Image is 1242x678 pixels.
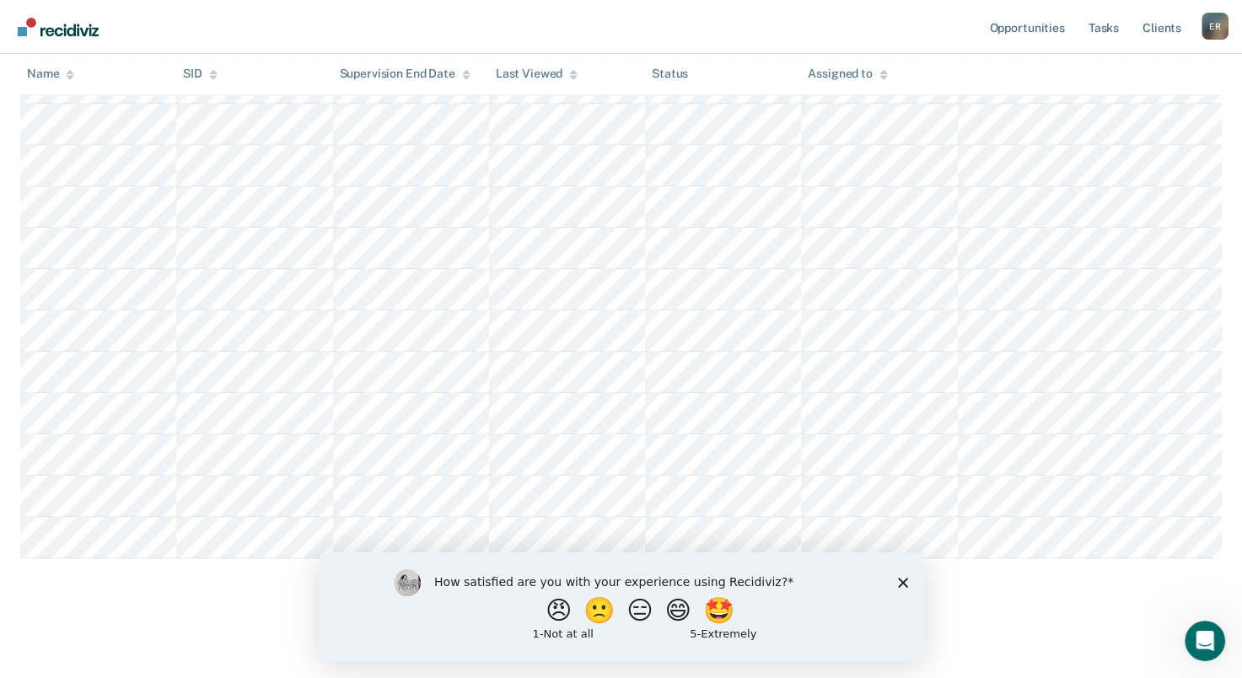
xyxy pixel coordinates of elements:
div: Assigned to [808,67,887,82]
div: Last Viewed [496,67,578,82]
img: Recidiviz [18,18,99,36]
div: Status [652,67,688,82]
iframe: Intercom live chat [1185,621,1225,661]
button: Profile dropdown button [1202,13,1229,40]
iframe: Survey by Kim from Recidiviz [320,552,923,661]
div: SID [183,67,218,82]
div: E R [1202,13,1229,40]
div: Supervision End Date [340,67,470,82]
div: Name [27,67,74,82]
